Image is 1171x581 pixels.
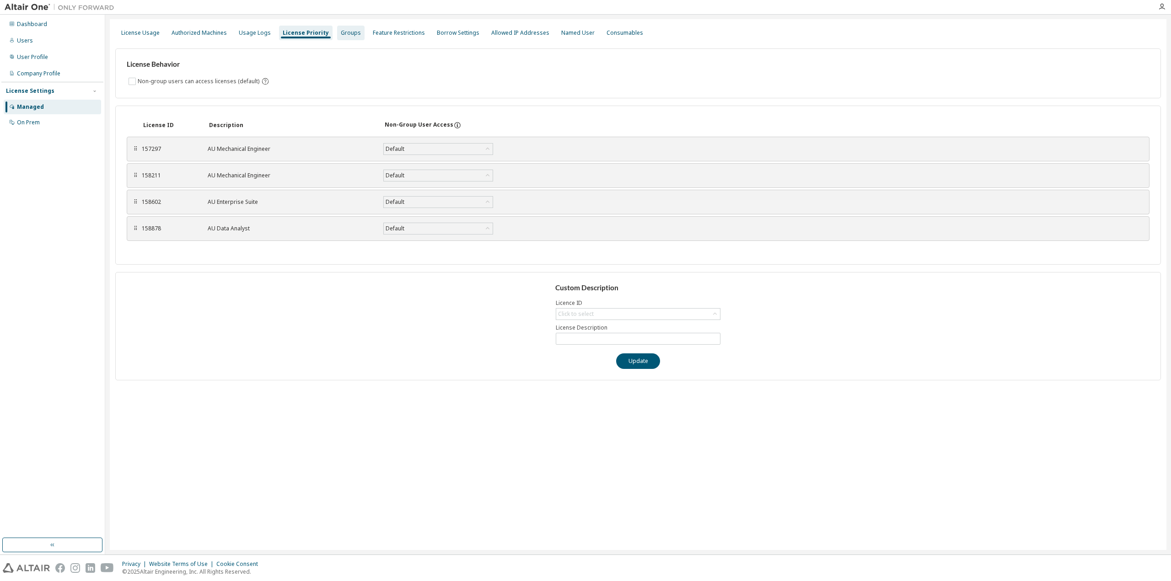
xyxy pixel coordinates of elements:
[142,145,197,153] div: 157297
[616,353,660,369] button: Update
[3,563,50,573] img: altair_logo.svg
[5,3,119,12] img: Altair One
[142,225,197,232] div: 158878
[122,568,263,576] p: © 2025 Altair Engineering, Inc. All Rights Reserved.
[558,310,594,318] div: Click to select
[17,53,48,61] div: User Profile
[208,172,372,179] div: AU Mechanical Engineer
[138,76,261,87] label: Non-group users can access licenses (default)
[172,29,227,37] div: Authorized Machines
[86,563,95,573] img: linkedin.svg
[70,563,80,573] img: instagram.svg
[101,563,114,573] img: youtube.svg
[437,29,479,37] div: Borrow Settings
[208,198,372,206] div: AU Enterprise Suite
[239,29,271,37] div: Usage Logs
[384,224,406,234] div: Default
[384,144,493,155] div: Default
[149,560,216,568] div: Website Terms of Use
[17,37,33,44] div: Users
[142,172,197,179] div: 158211
[127,60,268,69] h3: License Behavior
[17,103,44,111] div: Managed
[55,563,65,573] img: facebook.svg
[556,299,720,307] label: Licence ID
[384,170,493,181] div: Default
[384,144,406,154] div: Default
[384,171,406,181] div: Default
[142,198,197,206] div: 158602
[385,121,453,129] div: Non-Group User Access
[133,198,138,206] div: ⠿
[6,87,54,95] div: License Settings
[121,29,160,37] div: License Usage
[373,29,425,37] div: Feature Restrictions
[556,309,720,320] div: Click to select
[561,29,595,37] div: Named User
[208,225,372,232] div: AU Data Analyst
[143,122,198,129] div: License ID
[133,145,138,153] div: ⠿
[384,197,406,207] div: Default
[209,122,374,129] div: Description
[283,29,329,37] div: License Priority
[208,145,372,153] div: AU Mechanical Engineer
[384,223,493,234] div: Default
[133,225,138,232] div: ⠿
[384,197,493,208] div: Default
[122,560,149,568] div: Privacy
[261,77,269,85] svg: By default any user not assigned to any group can access any license. Turn this setting off to di...
[555,283,721,293] h3: Custom Description
[491,29,549,37] div: Allowed IP Addresses
[607,29,643,37] div: Consumables
[17,119,40,126] div: On Prem
[556,324,720,331] label: License Description
[216,560,263,568] div: Cookie Consent
[17,70,60,77] div: Company Profile
[17,21,47,28] div: Dashboard
[133,172,138,179] div: ⠿
[341,29,361,37] div: Groups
